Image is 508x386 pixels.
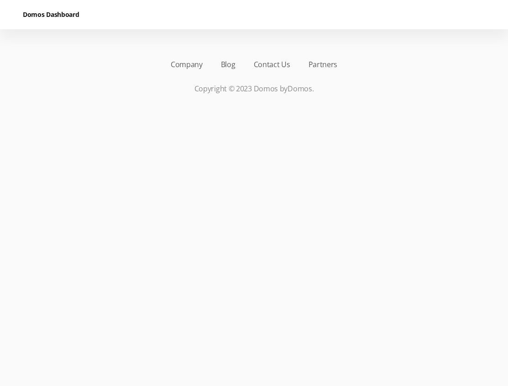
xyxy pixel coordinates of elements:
[288,84,312,94] a: Domos
[171,59,203,70] a: Company
[254,59,290,70] a: Contact Us
[221,59,236,70] a: Blog
[23,83,485,94] p: Copyright © 2023 Domos by .
[309,59,338,70] a: Partners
